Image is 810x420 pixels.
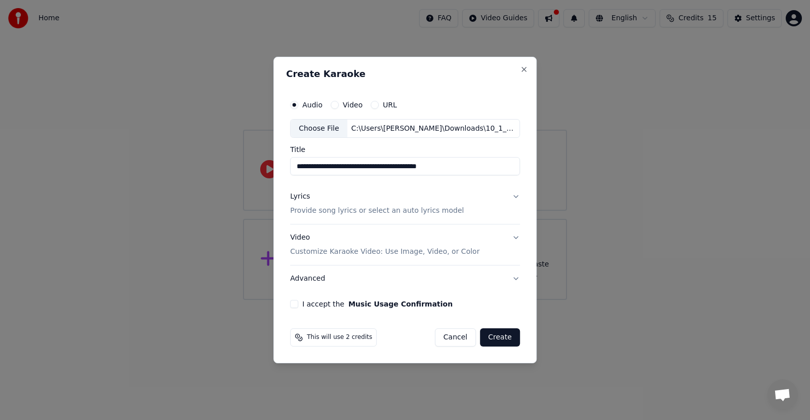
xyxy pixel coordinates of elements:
button: Create [480,328,520,347]
div: Lyrics [290,192,310,202]
label: URL [383,101,397,108]
div: C:\Users\[PERSON_NAME]\Downloads\10_1_2025, 12_01_13 PM - Audio - Untitled video.webm [347,124,519,134]
button: Cancel [435,328,476,347]
span: This will use 2 credits [307,333,372,341]
label: Audio [302,101,322,108]
p: Provide song lyrics or select an auto lyrics model [290,206,464,216]
h2: Create Karaoke [286,69,524,79]
button: Advanced [290,265,520,292]
p: Customize Karaoke Video: Use Image, Video, or Color [290,247,479,257]
label: Video [343,101,362,108]
div: Video [290,233,479,257]
button: I accept the [348,300,453,308]
div: Choose File [291,120,347,138]
label: Title [290,146,520,154]
button: LyricsProvide song lyrics or select an auto lyrics model [290,184,520,224]
button: VideoCustomize Karaoke Video: Use Image, Video, or Color [290,225,520,265]
label: I accept the [302,300,453,308]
